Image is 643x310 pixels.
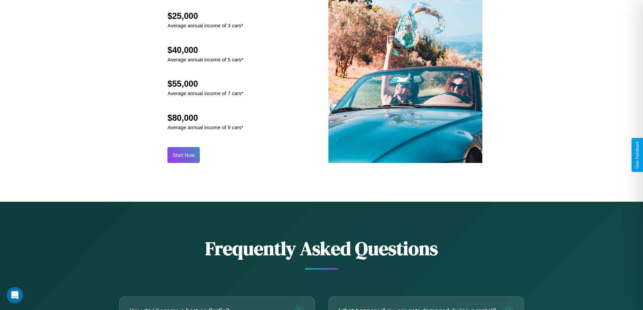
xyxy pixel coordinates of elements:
[635,141,640,169] div: Give Feedback
[167,89,243,98] p: Average annual income of 7 cars*
[167,21,243,30] p: Average annual income of 3 cars*
[119,235,524,261] h2: Frequently Asked Questions
[167,11,243,21] h2: $25,000
[167,45,243,55] h2: $40,000
[167,123,243,132] p: Average annual income of 9 cars*
[167,113,243,123] h2: $80,000
[167,79,243,89] h2: $55,000
[167,147,200,163] button: Start Now
[7,287,23,303] div: Open Intercom Messenger
[167,55,243,64] p: Average annual income of 5 cars*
